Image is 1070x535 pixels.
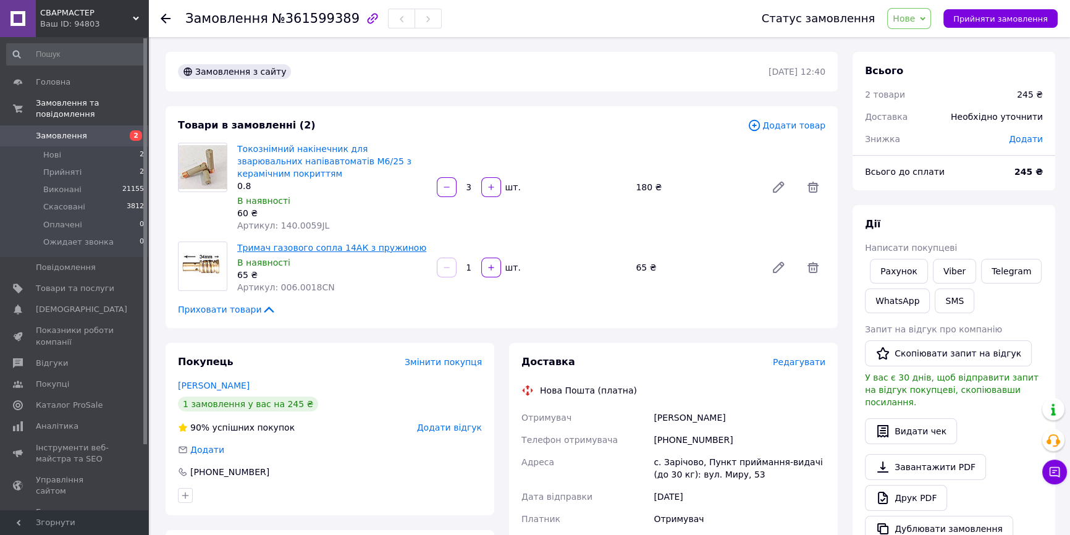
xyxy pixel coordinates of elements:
[237,207,427,219] div: 60 ₴
[36,421,78,432] span: Аналітика
[272,11,360,26] span: №361599389
[521,413,571,423] span: Отримувач
[1042,460,1067,484] button: Чат з покупцем
[36,130,87,141] span: Замовлення
[631,259,761,276] div: 65 ₴
[417,423,482,432] span: Додати відгук
[865,134,900,144] span: Знижка
[36,474,114,497] span: Управління сайтом
[521,514,560,524] span: Платник
[43,219,82,230] span: Оплачені
[127,201,144,213] span: 3812
[865,373,1038,407] span: У вас є 30 днів, щоб відправити запит на відгук покупцеві, скопіювавши посилання.
[43,167,82,178] span: Прийняті
[935,289,974,313] button: SMS
[185,11,268,26] span: Замовлення
[36,507,114,529] span: Гаманець компанії
[178,303,276,316] span: Приховати товари
[865,218,880,230] span: Дії
[893,14,915,23] span: Нове
[865,167,945,177] span: Всього до сплати
[36,358,68,369] span: Відгуки
[140,219,144,230] span: 0
[865,454,986,480] a: Завантажити PDF
[130,130,142,141] span: 2
[36,400,103,411] span: Каталог ProSale
[981,259,1042,284] a: Telegram
[865,485,947,511] a: Друк PDF
[1014,167,1043,177] b: 245 ₴
[766,175,791,200] a: Редагувати
[161,12,171,25] div: Повернутися назад
[865,243,957,253] span: Написати покупцеві
[801,255,825,280] span: Видалити
[865,289,930,313] a: WhatsApp
[651,451,828,486] div: с. Зарічово, Пункт приймання-видачі (до 30 кг): вул. Миру, 53
[178,64,291,79] div: Замовлення з сайту
[943,103,1050,130] div: Необхідно уточнити
[748,119,825,132] span: Додати товар
[769,67,825,77] time: [DATE] 12:40
[190,445,224,455] span: Додати
[178,421,295,434] div: успішних покупок
[1009,134,1043,144] span: Додати
[237,269,427,281] div: 65 ₴
[43,201,85,213] span: Скасовані
[870,259,928,284] button: Рахунок
[179,145,227,189] img: Токознімний накінечник для зварювальних напівавтоматів М6/25 з керамічним покриттям
[237,144,411,179] a: Токознімний накінечник для зварювальних напівавтоматів М6/25 з керамічним покриттям
[179,242,227,290] img: Тримач газового сопла 14АК з пружиною
[502,181,522,193] div: шт.
[178,356,234,368] span: Покупець
[521,492,592,502] span: Дата відправки
[140,150,144,161] span: 2
[651,429,828,451] div: [PHONE_NUMBER]
[865,65,903,77] span: Всього
[1017,88,1043,101] div: 245 ₴
[43,184,82,195] span: Виконані
[651,486,828,508] div: [DATE]
[36,262,96,273] span: Повідомлення
[651,508,828,530] div: Отримувач
[521,457,554,467] span: Адреса
[40,7,133,19] span: СВАРМАСТЕР
[140,167,144,178] span: 2
[933,259,976,284] a: Viber
[762,12,875,25] div: Статус замовлення
[237,221,329,230] span: Артикул: 140.0059JL
[865,90,905,99] span: 2 товари
[631,179,761,196] div: 180 ₴
[801,175,825,200] span: Видалити
[502,261,522,274] div: шт.
[40,19,148,30] div: Ваш ID: 94803
[405,357,482,367] span: Змінити покупця
[178,381,250,390] a: [PERSON_NAME]
[766,255,791,280] a: Редагувати
[36,325,114,347] span: Показники роботи компанії
[237,196,290,206] span: В наявності
[237,282,335,292] span: Артикул: 006.0018CN
[178,119,316,131] span: Товари в замовленні (2)
[6,43,145,65] input: Пошук
[865,324,1002,334] span: Запит на відгук про компанію
[36,77,70,88] span: Головна
[36,304,127,315] span: [DEMOGRAPHIC_DATA]
[651,407,828,429] div: [PERSON_NAME]
[537,384,640,397] div: Нова Пошта (платна)
[237,243,426,253] a: Тримач газового сопла 14АК з пружиною
[36,283,114,294] span: Товари та послуги
[122,184,144,195] span: 21155
[43,237,114,248] span: Ожидает звонка
[189,466,271,478] div: [PHONE_NUMBER]
[237,258,290,267] span: В наявності
[865,418,957,444] button: Видати чек
[521,435,618,445] span: Телефон отримувача
[865,340,1032,366] button: Скопіювати запит на відгук
[178,397,318,411] div: 1 замовлення у вас на 245 ₴
[140,237,144,248] span: 0
[521,356,575,368] span: Доставка
[953,14,1048,23] span: Прийняти замовлення
[36,379,69,390] span: Покупці
[43,150,61,161] span: Нові
[865,112,908,122] span: Доставка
